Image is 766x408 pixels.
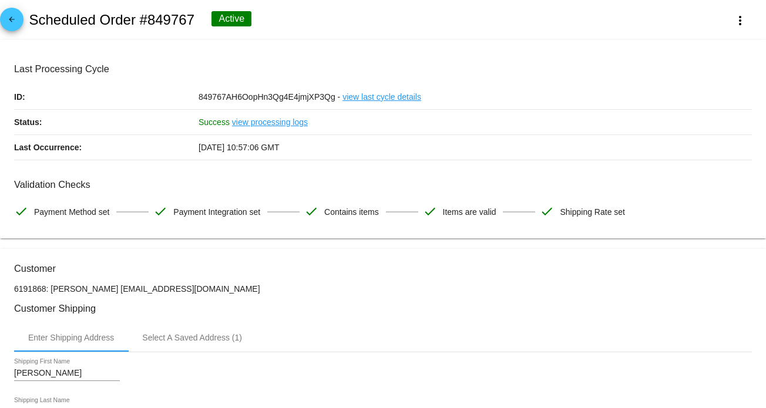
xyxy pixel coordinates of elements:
p: Status: [14,110,199,134]
input: Shipping First Name [14,369,120,378]
mat-icon: check [304,204,318,218]
mat-icon: check [423,204,437,218]
span: Success [199,117,230,127]
a: view last cycle details [342,85,421,109]
span: 849767AH6OopHn3Qg4E4jmjXP3Qg - [199,92,340,102]
h3: Customer Shipping [14,303,752,314]
mat-icon: check [540,204,554,218]
span: Contains items [324,200,379,224]
div: Select A Saved Address (1) [142,333,242,342]
p: ID: [14,85,199,109]
p: Last Occurrence: [14,135,199,160]
span: Items are valid [443,200,496,224]
mat-icon: check [14,204,28,218]
h3: Customer [14,263,752,274]
p: 6191868: [PERSON_NAME] [EMAIL_ADDRESS][DOMAIN_NAME] [14,284,752,294]
h2: Scheduled Order #849767 [29,12,194,28]
h3: Validation Checks [14,179,752,190]
span: [DATE] 10:57:06 GMT [199,143,279,152]
div: Enter Shipping Address [28,333,114,342]
div: Active [211,11,251,26]
mat-icon: check [153,204,167,218]
span: Payment Method set [34,200,109,224]
a: view processing logs [232,110,308,134]
h3: Last Processing Cycle [14,63,752,75]
mat-icon: arrow_back [5,15,19,29]
span: Payment Integration set [173,200,260,224]
span: Shipping Rate set [560,200,625,224]
mat-icon: more_vert [733,14,747,28]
